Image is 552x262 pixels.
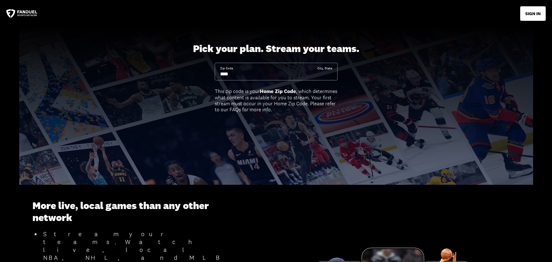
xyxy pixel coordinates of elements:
div: This zip code is your , which determines what content is available for you to stream. Your first ... [215,88,338,113]
button: SIGN IN [520,6,546,21]
div: City, State [317,66,332,71]
div: Zip Code [220,66,233,71]
b: Home Zip Code [260,88,296,95]
div: Pick your plan. Stream your teams. [193,43,359,55]
h3: More live, local games than any other network [32,200,237,224]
